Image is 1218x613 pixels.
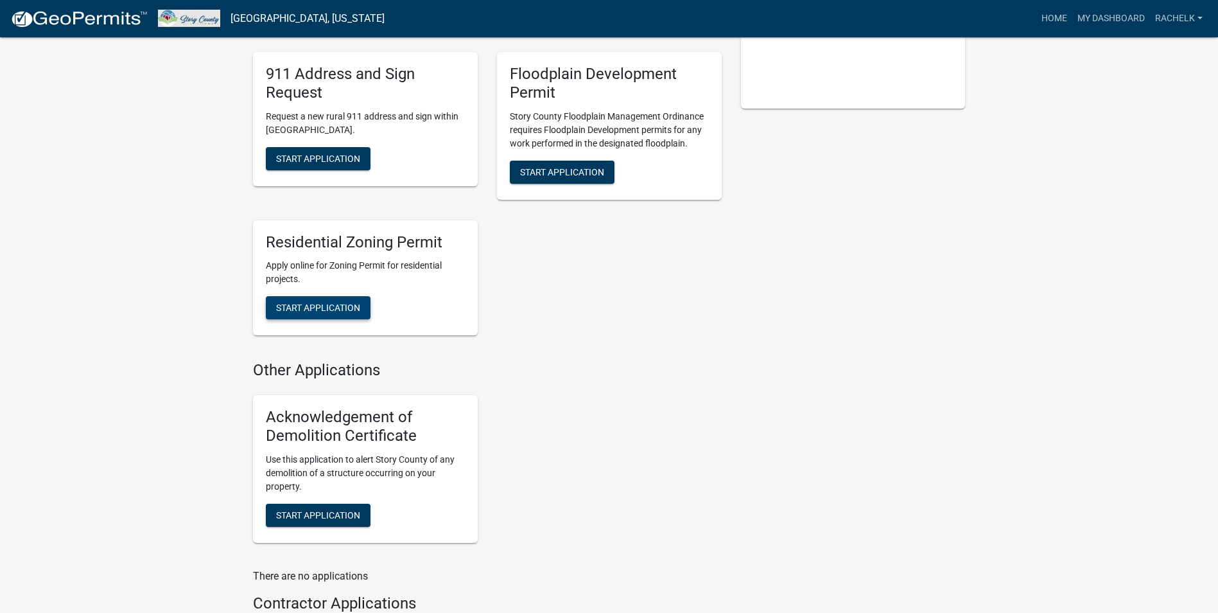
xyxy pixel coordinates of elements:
[266,233,465,252] h5: Residential Zoning Permit
[266,110,465,137] p: Request a new rural 911 address and sign within [GEOGRAPHIC_DATA].
[266,296,370,319] button: Start Application
[253,361,722,380] h4: Other Applications
[266,504,370,527] button: Start Application
[510,65,709,102] h5: Floodplain Development Permit
[1072,6,1150,31] a: My Dashboard
[253,594,722,613] h4: Contractor Applications
[266,65,465,102] h5: 911 Address and Sign Request
[266,259,465,286] p: Apply online for Zoning Permit for residential projects.
[253,361,722,553] wm-workflow-list-section: Other Applications
[266,147,370,170] button: Start Application
[276,153,360,163] span: Start Application
[253,569,722,584] p: There are no applications
[266,453,465,493] p: Use this application to alert Story County of any demolition of a structure occurring on your pro...
[520,166,604,177] span: Start Application
[276,510,360,520] span: Start Application
[1036,6,1072,31] a: Home
[266,408,465,445] h5: Acknowledgement of Demolition Certificate
[1150,6,1208,31] a: rachelk
[276,303,360,313] span: Start Application
[510,110,709,150] p: Story County Floodplain Management Ordinance requires Floodplain Development permits for any work...
[510,161,614,184] button: Start Application
[158,10,220,27] img: Story County, Iowa
[231,8,385,30] a: [GEOGRAPHIC_DATA], [US_STATE]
